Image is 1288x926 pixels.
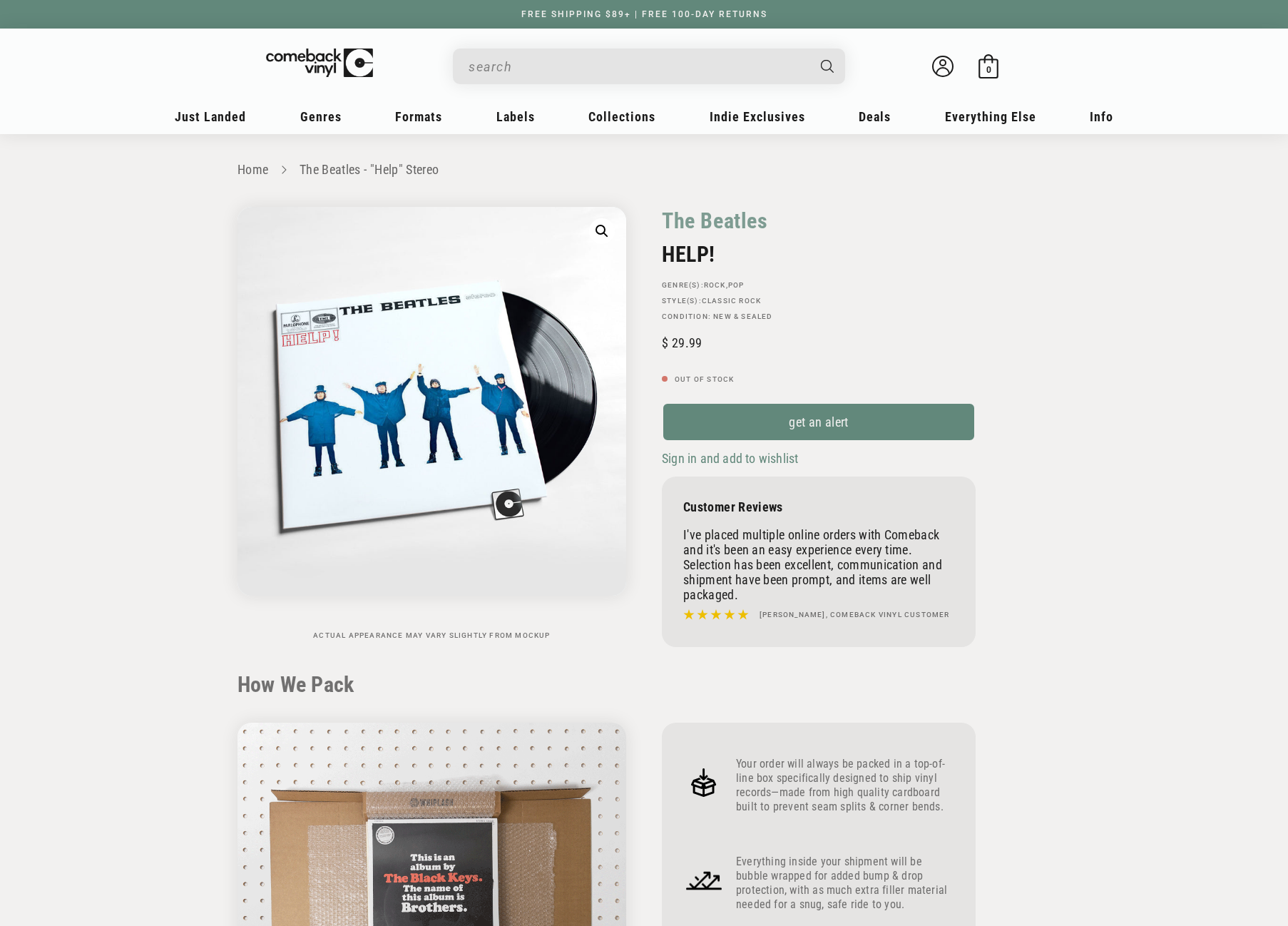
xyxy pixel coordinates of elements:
a: The Beatles - "Help" Stereo [300,162,439,177]
button: Sign in and add to wishlist [662,450,802,467]
h2: How We Pack [237,672,1051,698]
a: FREE SHIPPING $89+ | FREE 100-DAY RETURNS [507,9,782,19]
div: Search [453,49,845,84]
button: Search [809,49,847,84]
a: The Beatles [662,207,768,235]
p: Your order will always be packed in a top-of-line box specifically designed to ship vinyl records... [736,757,954,814]
a: Pop [728,281,745,289]
span: 0 [986,64,991,75]
a: Rock [704,281,726,289]
span: Indie Exclusives [710,109,805,124]
span: $ [662,335,668,350]
p: I've placed multiple online orders with Comeback and it's been an easy experience every time. Sel... [683,527,954,602]
h4: [PERSON_NAME], Comeback Vinyl customer [760,609,950,621]
span: Labels [496,109,535,124]
p: STYLE(S): [662,297,976,305]
span: Just Landed [175,109,246,124]
img: Frame_4.png [683,762,725,803]
span: Genres [300,109,342,124]
a: Classic Rock [702,297,761,305]
span: Everything Else [945,109,1036,124]
img: Frame_4_1.png [683,860,725,901]
p: Everything inside your shipment will be bubble wrapped for added bump & drop protection, with as ... [736,855,954,912]
p: Actual appearance may vary slightly from mockup [237,631,626,640]
span: 29.99 [662,335,702,350]
span: Deals [859,109,891,124]
nav: breadcrumbs [237,160,1051,180]
p: Out of stock [662,375,976,384]
p: Condition: New & Sealed [662,312,976,321]
span: Info [1090,109,1113,124]
media-gallery: Gallery Viewer [237,207,626,640]
a: get an alert [662,402,976,442]
p: Customer Reviews [683,499,954,514]
img: star5.svg [683,606,749,624]
input: search [469,52,807,81]
p: GENRE(S): , [662,281,976,290]
h2: HELP! [662,242,976,267]
span: Sign in and add to wishlist [662,451,798,466]
a: Home [237,162,268,177]
span: Formats [395,109,442,124]
span: Collections [588,109,655,124]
